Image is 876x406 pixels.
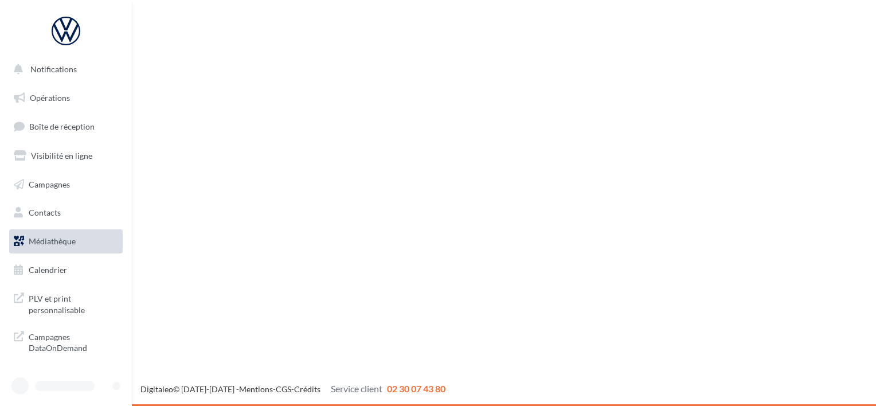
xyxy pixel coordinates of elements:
[31,151,92,161] span: Visibilité en ligne
[29,179,70,189] span: Campagnes
[387,383,445,394] span: 02 30 07 43 80
[30,64,77,74] span: Notifications
[29,329,118,354] span: Campagnes DataOnDemand
[29,122,95,131] span: Boîte de réception
[7,173,125,197] a: Campagnes
[7,258,125,282] a: Calendrier
[29,291,118,315] span: PLV et print personnalisable
[276,384,291,394] a: CGS
[30,93,70,103] span: Opérations
[7,86,125,110] a: Opérations
[7,286,125,320] a: PLV et print personnalisable
[7,229,125,253] a: Médiathèque
[140,384,445,394] span: © [DATE]-[DATE] - - -
[140,384,173,394] a: Digitaleo
[7,57,120,81] button: Notifications
[29,236,76,246] span: Médiathèque
[331,383,382,394] span: Service client
[294,384,320,394] a: Crédits
[7,144,125,168] a: Visibilité en ligne
[29,208,61,217] span: Contacts
[7,114,125,139] a: Boîte de réception
[29,265,67,275] span: Calendrier
[7,201,125,225] a: Contacts
[239,384,273,394] a: Mentions
[7,325,125,358] a: Campagnes DataOnDemand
